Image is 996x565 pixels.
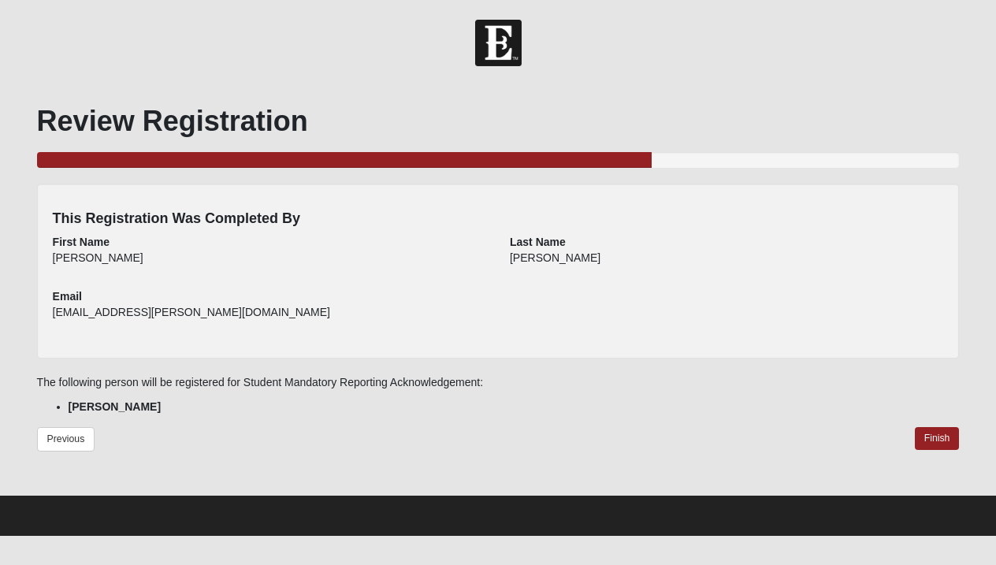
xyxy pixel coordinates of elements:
[53,250,486,277] div: [PERSON_NAME]
[53,304,486,331] div: [EMAIL_ADDRESS][PERSON_NAME][DOMAIN_NAME]
[53,288,82,304] label: Email
[475,20,522,66] img: Church of Eleven22 Logo
[37,374,960,391] p: The following person will be registered for Student Mandatory Reporting Acknowledgement:
[37,104,960,138] h1: Review Registration
[37,427,95,452] a: Previous
[915,427,960,450] a: Finish
[510,250,943,277] div: [PERSON_NAME]
[53,234,110,250] label: First Name
[69,400,161,413] strong: [PERSON_NAME]
[53,210,944,228] h4: This Registration Was Completed By
[510,234,566,250] label: Last Name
